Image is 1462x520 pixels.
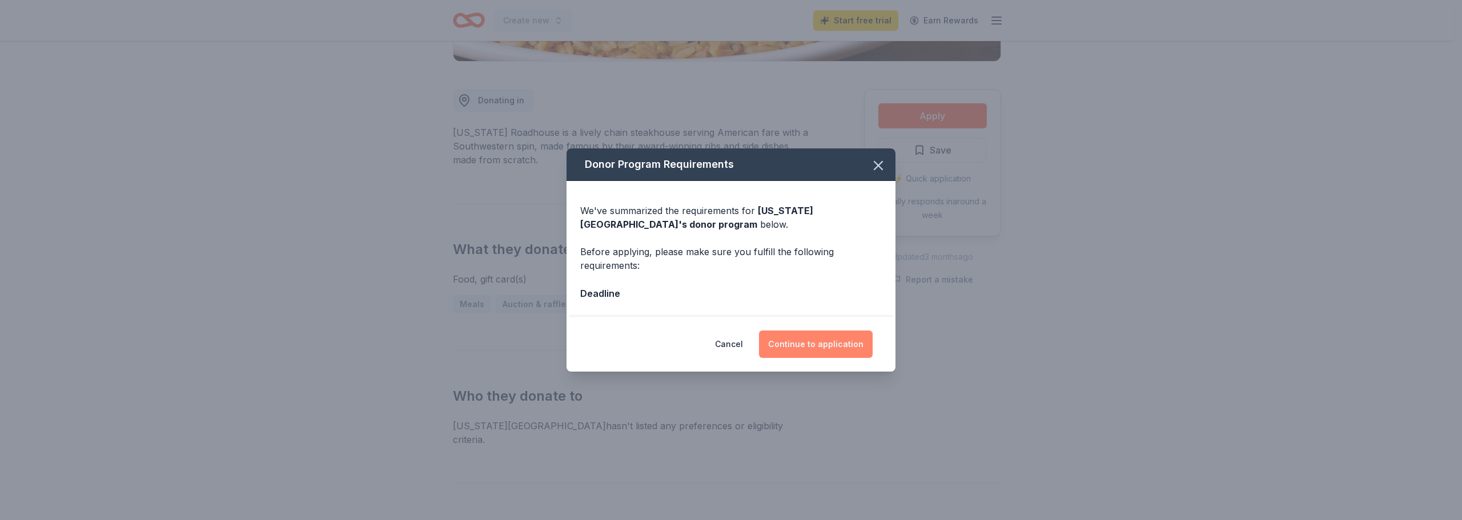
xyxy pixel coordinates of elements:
[580,204,882,231] div: We've summarized the requirements for below.
[567,148,895,181] div: Donor Program Requirements
[580,245,882,272] div: Before applying, please make sure you fulfill the following requirements:
[715,330,743,358] button: Cancel
[759,330,873,358] button: Continue to application
[580,286,882,301] div: Deadline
